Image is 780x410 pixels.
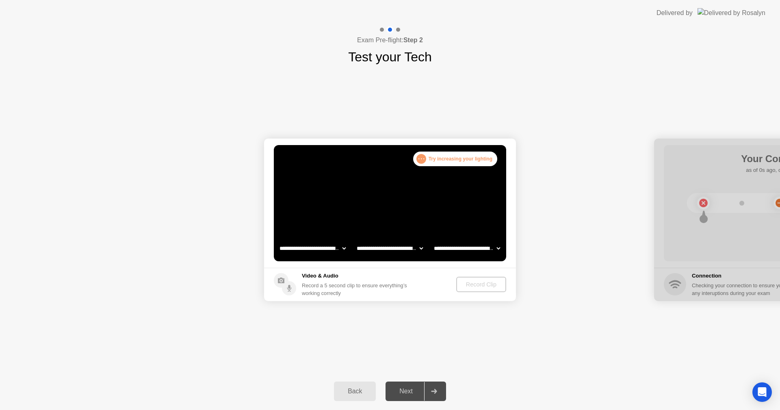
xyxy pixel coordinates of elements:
div: Try increasing your lighting [413,152,497,166]
img: Delivered by Rosalyn [698,8,765,17]
select: Available cameras [278,240,347,256]
button: Next [386,382,446,401]
div: Back [336,388,373,395]
div: Next [388,388,424,395]
b: Step 2 [403,37,423,43]
h1: Test your Tech [348,47,432,67]
div: . . . [416,154,426,164]
div: Open Intercom Messenger [752,382,772,402]
select: Available speakers [355,240,425,256]
button: Record Clip [456,277,506,292]
button: Back [334,382,376,401]
h4: Exam Pre-flight: [357,35,423,45]
div: Record a 5 second clip to ensure everything’s working correctly [302,282,410,297]
select: Available microphones [432,240,502,256]
h5: Video & Audio [302,272,410,280]
div: Delivered by [656,8,693,18]
div: Record Clip [459,281,503,288]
